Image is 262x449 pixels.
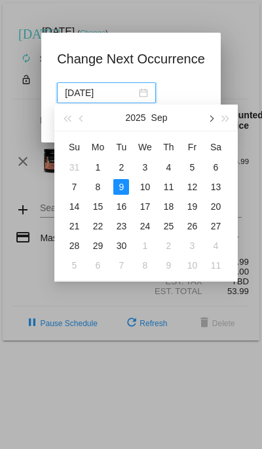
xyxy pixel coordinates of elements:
th: Mon [86,137,109,158]
td: 9/13/2025 [204,177,227,197]
td: 9/5/2025 [180,158,204,177]
div: 10 [184,258,200,273]
div: 10 [137,179,153,195]
button: Next year (Control + right) [218,105,233,131]
button: Sep [151,105,168,131]
td: 10/8/2025 [133,256,157,275]
button: Last year (Control + left) [60,105,74,131]
td: 10/10/2025 [180,256,204,275]
button: Next month (PageDown) [204,105,218,131]
td: 9/12/2025 [180,177,204,197]
div: 19 [184,199,200,214]
td: 9/1/2025 [86,158,109,177]
div: 16 [113,199,129,214]
td: 10/3/2025 [180,236,204,256]
td: 9/25/2025 [157,216,180,236]
div: 6 [208,159,223,175]
div: 25 [160,218,176,234]
div: 11 [160,179,176,195]
td: 9/8/2025 [86,177,109,197]
button: 2025 [125,105,145,131]
div: 2 [113,159,129,175]
div: 22 [90,218,105,234]
td: 9/2/2025 [109,158,133,177]
div: 24 [137,218,153,234]
input: Select date [65,86,136,100]
th: Wed [133,137,157,158]
h1: Change Next Occurrence [57,48,205,69]
td: 10/1/2025 [133,236,157,256]
div: 8 [137,258,153,273]
div: 27 [208,218,223,234]
td: 9/28/2025 [62,236,86,256]
td: 9/15/2025 [86,197,109,216]
div: 26 [184,218,200,234]
td: 9/16/2025 [109,197,133,216]
td: 9/24/2025 [133,216,157,236]
div: 1 [90,159,105,175]
td: 9/21/2025 [62,216,86,236]
td: 10/6/2025 [86,256,109,275]
div: 21 [66,218,82,234]
td: 9/29/2025 [86,236,109,256]
div: 14 [66,199,82,214]
td: 9/22/2025 [86,216,109,236]
td: 9/26/2025 [180,216,204,236]
td: 8/31/2025 [62,158,86,177]
div: 8 [90,179,105,195]
td: 9/3/2025 [133,158,157,177]
div: 1 [137,238,153,254]
div: 12 [184,179,200,195]
div: 17 [137,199,153,214]
div: 15 [90,199,105,214]
th: Fri [180,137,204,158]
div: 3 [184,238,200,254]
td: 9/20/2025 [204,197,227,216]
th: Sat [204,137,227,158]
div: 7 [66,179,82,195]
td: 9/10/2025 [133,177,157,197]
div: 30 [113,238,129,254]
td: 9/17/2025 [133,197,157,216]
div: 28 [66,238,82,254]
div: 2 [160,238,176,254]
td: 9/7/2025 [62,177,86,197]
div: 9 [160,258,176,273]
div: 4 [160,159,176,175]
div: 3 [137,159,153,175]
div: 31 [66,159,82,175]
td: 9/11/2025 [157,177,180,197]
td: 10/11/2025 [204,256,227,275]
div: 7 [113,258,129,273]
td: 9/6/2025 [204,158,227,177]
td: 10/2/2025 [157,236,180,256]
button: Previous month (PageUp) [75,105,89,131]
td: 9/19/2025 [180,197,204,216]
th: Sun [62,137,86,158]
div: 9 [113,179,129,195]
div: 5 [66,258,82,273]
td: 9/14/2025 [62,197,86,216]
div: 18 [160,199,176,214]
div: 4 [208,238,223,254]
td: 9/18/2025 [157,197,180,216]
div: 23 [113,218,129,234]
td: 9/4/2025 [157,158,180,177]
td: 10/9/2025 [157,256,180,275]
div: 20 [208,199,223,214]
div: 6 [90,258,105,273]
td: 9/30/2025 [109,236,133,256]
div: 11 [208,258,223,273]
div: 13 [208,179,223,195]
div: 29 [90,238,105,254]
td: 9/9/2025 [109,177,133,197]
th: Thu [157,137,180,158]
td: 9/27/2025 [204,216,227,236]
th: Tue [109,137,133,158]
td: 10/4/2025 [204,236,227,256]
td: 10/7/2025 [109,256,133,275]
td: 9/23/2025 [109,216,133,236]
td: 10/5/2025 [62,256,86,275]
div: 5 [184,159,200,175]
